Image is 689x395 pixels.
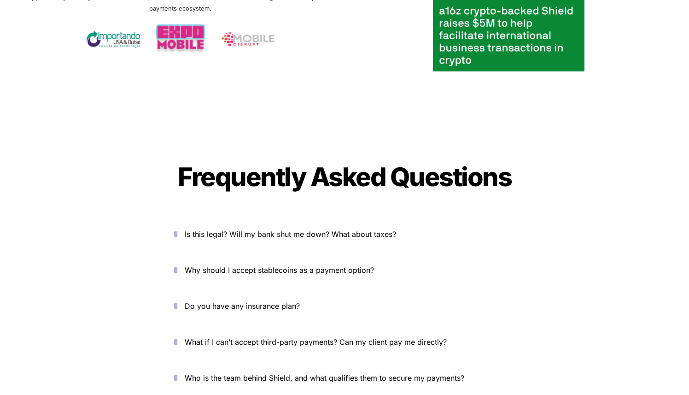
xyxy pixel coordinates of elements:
span: Who is the team behind Shield, and what qualifies them to secure my payments? [185,373,464,383]
button: Do you have any insurance plan? [160,292,529,320]
span: Is this legal? Will my bank shut me down? What about taxes? [185,230,396,239]
button: Why should I accept stablecoins as a payment option? [160,256,529,284]
span: Why should I accept stablecoins as a payment option? [185,265,374,275]
span: Frequently Asked Questions [178,161,511,193]
span: What if I can’t accept third-party payments? Can my client pay me directly? [185,337,447,347]
span: Do you have any insurance plan? [185,301,300,311]
button: Who is the team behind Shield, and what qualifies them to secure my payments? [160,364,529,392]
button: What if I can’t accept third-party payments? Can my client pay me directly? [160,328,529,356]
button: Is this legal? Will my bank shut me down? What about taxes? [160,220,529,248]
